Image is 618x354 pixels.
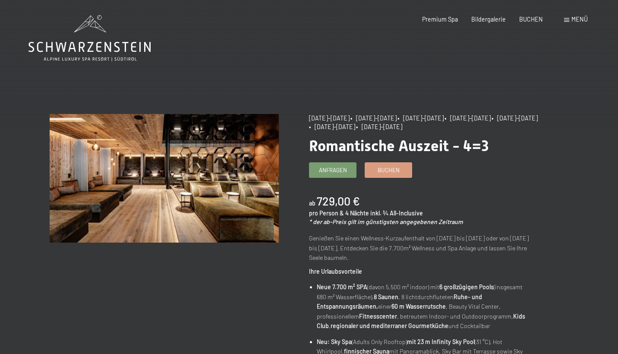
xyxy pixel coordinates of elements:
img: Romantische Auszeit - 4=3 [50,114,278,243]
a: Buchen [365,163,412,177]
b: 729,00 € [317,194,360,208]
span: • [DATE]–[DATE] [445,114,491,122]
span: • [DATE]–[DATE] [309,123,355,130]
strong: mit 23 m Infinity Sky Pool [407,338,475,345]
a: BUCHEN [519,16,543,23]
strong: Ihre Urlaubsvorteile [309,268,362,275]
span: 4 Nächte [345,209,369,217]
strong: 8 Saunen [374,293,398,300]
strong: Neue 7.700 m² SPA [317,283,367,291]
span: Romantische Auszeit - 4=3 [309,137,489,155]
span: [DATE]–[DATE] [309,114,350,122]
strong: 60 m Wasserrutsche [391,303,446,310]
a: Bildergalerie [471,16,506,23]
span: • [DATE]–[DATE] [356,123,402,130]
a: Anfragen [309,163,356,177]
em: * der ab-Preis gilt im günstigsten angegebenen Zeitraum [309,218,463,225]
span: • [DATE]–[DATE] [492,114,538,122]
span: pro Person & [309,209,344,217]
span: Anfragen [319,166,347,174]
span: inkl. ¾ All-Inclusive [370,209,423,217]
span: Menü [571,16,588,23]
strong: 6 großzügigen Pools [439,283,494,291]
a: Premium Spa [422,16,458,23]
p: Genießen Sie einen Wellness-Kurzaufenthalt von [DATE] bis [DATE] oder von [DATE] bis [DATE]. Entd... [309,234,538,263]
span: • [DATE]–[DATE] [350,114,397,122]
strong: regionaler und mediterraner Gourmetküche [331,322,448,329]
span: ab [309,199,315,207]
span: Buchen [378,166,400,174]
strong: Neu: Sky Spa [317,338,352,345]
li: (davon 5.500 m² indoor) mit (insgesamt 680 m² Wasserfläche), , 8 lichtdurchfluteten einer , Beaut... [317,282,538,331]
strong: Fitnesscenter [359,313,397,320]
span: • [DATE]–[DATE] [397,114,444,122]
